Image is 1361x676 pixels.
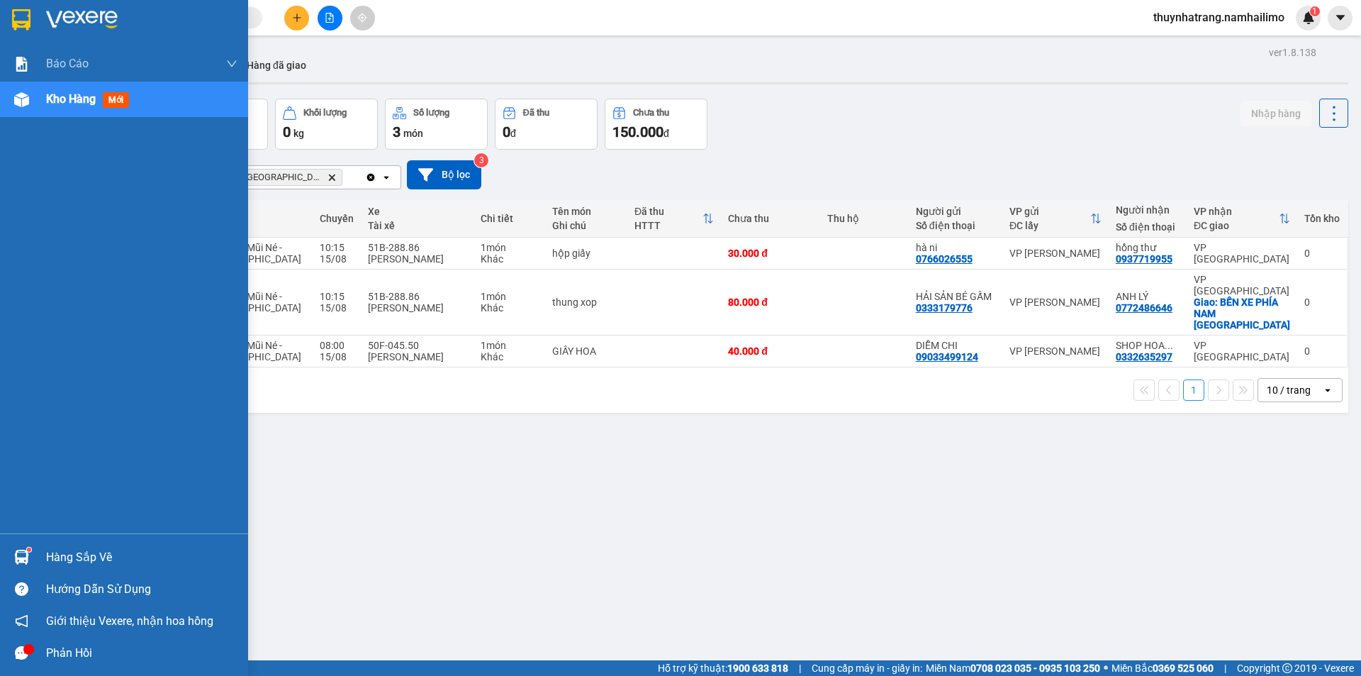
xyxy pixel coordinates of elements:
[916,302,973,314] div: 0333179776
[1304,297,1340,308] div: 0
[14,57,29,72] img: solution-icon
[292,13,302,23] span: plus
[926,660,1100,676] span: Miền Nam
[275,99,378,150] button: Khối lượng0kg
[799,660,801,676] span: |
[46,547,237,568] div: Hàng sắp về
[393,123,401,140] span: 3
[812,660,922,676] span: Cung cấp máy in - giấy in:
[320,351,354,362] div: 15/08
[916,242,995,253] div: hà ni
[350,6,375,31] button: aim
[1009,206,1090,217] div: VP gửi
[320,340,354,351] div: 08:00
[345,170,347,184] input: Selected VP Nha Trang.
[407,160,481,189] button: Bộ lọc
[368,253,466,265] div: [PERSON_NAME]
[164,92,281,111] div: 40.000
[166,46,280,63] div: TRUYỀN
[481,302,538,314] div: Khác
[1165,340,1173,351] span: ...
[46,579,237,600] div: Hướng dẫn sử dụng
[605,99,707,150] button: Chưa thu150.000đ
[633,108,669,118] div: Chưa thu
[1009,220,1090,231] div: ĐC lấy
[318,6,342,31] button: file-add
[1009,345,1102,357] div: VP [PERSON_NAME]
[634,206,702,217] div: Đã thu
[916,340,995,351] div: DIỄM CHI
[481,242,538,253] div: 1 món
[1334,11,1347,24] span: caret-down
[403,128,423,139] span: món
[1116,204,1180,216] div: Người nhận
[327,173,336,182] svg: Delete
[320,302,354,314] div: 15/08
[206,242,301,265] span: Sài Gòn - Mũi Né - [GEOGRAPHIC_DATA]
[1194,274,1290,297] div: VP [GEOGRAPHIC_DATA]
[1116,253,1172,265] div: 0937719955
[12,13,34,28] span: Gửi:
[103,92,129,108] span: mới
[1116,291,1180,302] div: ANH LÝ
[1240,101,1312,126] button: Nhập hàng
[495,99,598,150] button: Đã thu0đ
[206,213,306,224] div: Tuyến
[970,663,1100,674] strong: 0708 023 035 - 0935 103 250
[552,297,620,308] div: thung xop
[1194,220,1279,231] div: ĐC giao
[206,291,301,314] span: Sài Gòn - Mũi Né - [GEOGRAPHIC_DATA]
[320,213,354,224] div: Chuyến
[1111,660,1214,676] span: Miền Bắc
[1142,9,1296,26] span: thuynhatrang.namhailimo
[663,128,669,139] span: đ
[1009,297,1102,308] div: VP [PERSON_NAME]
[1183,379,1204,401] button: 1
[1267,383,1311,397] div: 10 / trang
[827,213,901,224] div: Thu hộ
[320,253,354,265] div: 15/08
[481,253,538,265] div: Khác
[12,46,156,63] div: Huyền
[916,253,973,265] div: 0766026555
[303,108,347,118] div: Khối lượng
[12,12,156,46] div: VP [GEOGRAPHIC_DATA]
[916,291,995,302] div: HẢI SẢN BÉ GẤM
[368,340,466,351] div: 50F-045.50
[1194,206,1279,217] div: VP nhận
[284,6,309,31] button: plus
[552,220,620,231] div: Ghi chú
[1194,297,1290,331] div: Giao: BẾN XE PHÍA NAM NHA TRANG
[523,108,549,118] div: Đã thu
[166,13,200,28] span: Nhận:
[658,660,788,676] span: Hỗ trợ kỹ thuật:
[293,128,304,139] span: kg
[368,220,466,231] div: Tài xế
[46,92,96,106] span: Kho hàng
[510,128,516,139] span: đ
[481,340,538,351] div: 1 món
[357,13,367,23] span: aim
[368,291,466,302] div: 51B-288.86
[1194,242,1290,265] div: VP [GEOGRAPHIC_DATA]
[1194,340,1290,362] div: VP [GEOGRAPHIC_DATA]
[15,614,28,628] span: notification
[14,550,29,565] img: warehouse-icon
[1224,660,1226,676] span: |
[1282,663,1292,673] span: copyright
[166,12,280,46] div: VP [PERSON_NAME]
[226,58,237,70] span: down
[1269,45,1316,60] div: ver 1.8.138
[1187,200,1297,238] th: Toggle SortBy
[1116,221,1180,233] div: Số điện thoại
[552,206,620,217] div: Tên món
[481,213,538,224] div: Chi tiết
[552,345,620,357] div: GIẤY HOA
[728,345,813,357] div: 40.000 đ
[235,48,318,82] button: Hàng đã giao
[283,123,291,140] span: 0
[368,242,466,253] div: 51B-288.86
[1116,242,1180,253] div: hồng thư
[503,123,510,140] span: 0
[1116,302,1172,314] div: 0772486646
